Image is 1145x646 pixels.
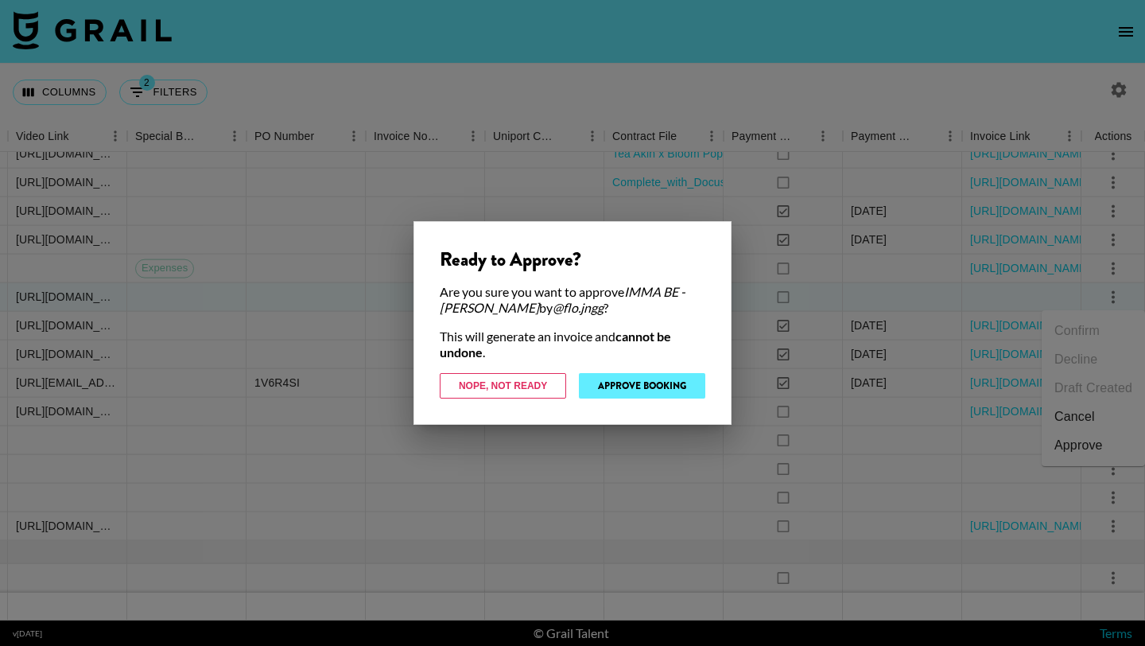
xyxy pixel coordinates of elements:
strong: cannot be undone [440,329,671,360]
div: Ready to Approve? [440,247,705,271]
button: Approve Booking [579,373,705,399]
em: IMMA BE - [PERSON_NAME] [440,284,685,315]
button: Nope, Not Ready [440,373,566,399]
em: @ flo.jngg [553,300,604,315]
div: Are you sure you want to approve by ? [440,284,705,316]
div: This will generate an invoice and . [440,329,705,360]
